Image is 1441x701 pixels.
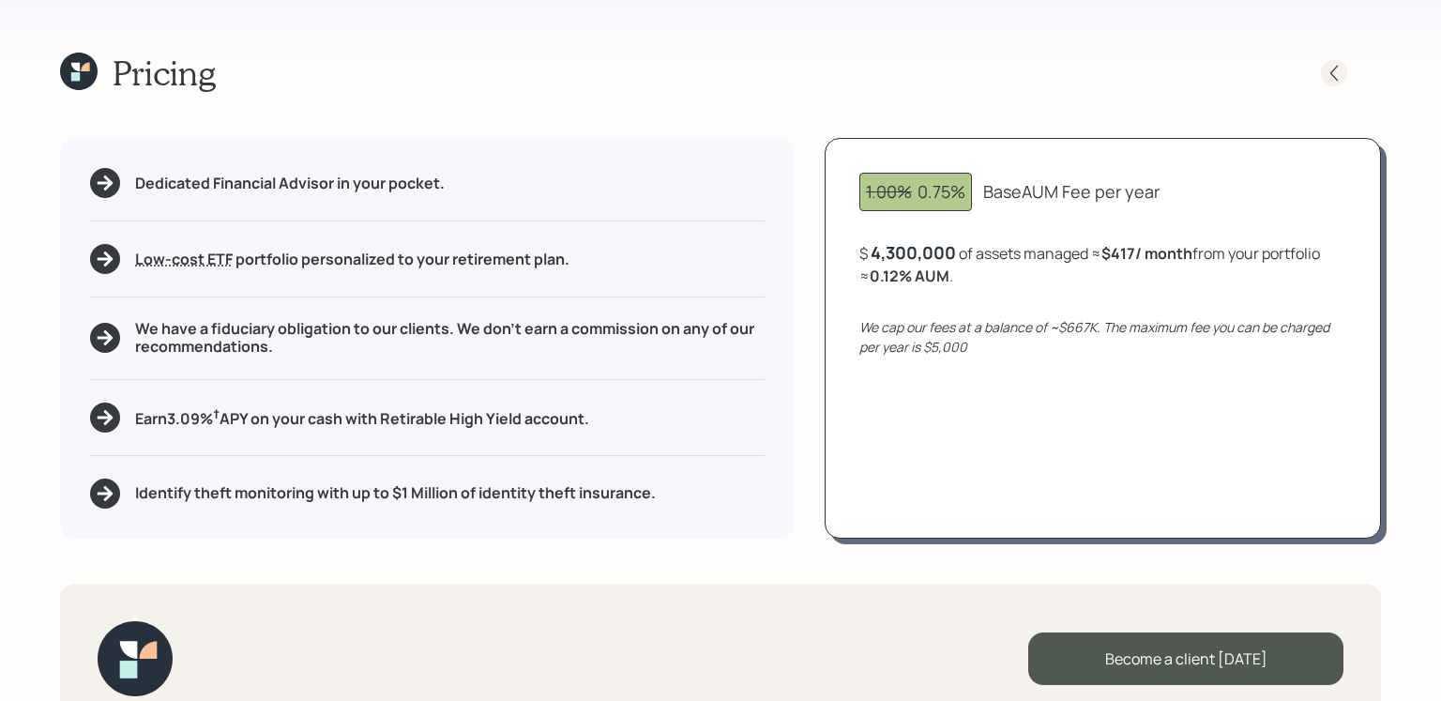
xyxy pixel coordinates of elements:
[866,179,965,205] div: 0.75%
[113,53,216,93] h1: Pricing
[135,251,569,268] h5: portfolio personalized to your retirement plan.
[213,405,220,422] sup: †
[983,179,1160,205] div: Base AUM Fee per year
[135,405,589,429] h5: Earn 3.09 % APY on your cash with Retirable High Yield account.
[866,180,912,203] span: 1.00%
[871,241,956,264] div: 4,300,000
[135,484,656,502] h5: Identify theft monitoring with up to $1 Million of identity theft insurance.
[135,249,233,269] span: Low-cost ETF
[1101,243,1192,264] b: $417 / month
[870,266,949,286] b: 0.12 % AUM
[859,241,1346,287] div: $ of assets managed ≈ from your portfolio ≈ .
[135,175,445,192] h5: Dedicated Financial Advisor in your pocket.
[135,320,765,356] h5: We have a fiduciary obligation to our clients. We don't earn a commission on any of our recommend...
[859,318,1329,356] i: We cap our fees at a balance of ~$667K. The maximum fee you can be charged per year is $5,000
[1028,632,1343,685] div: Become a client [DATE]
